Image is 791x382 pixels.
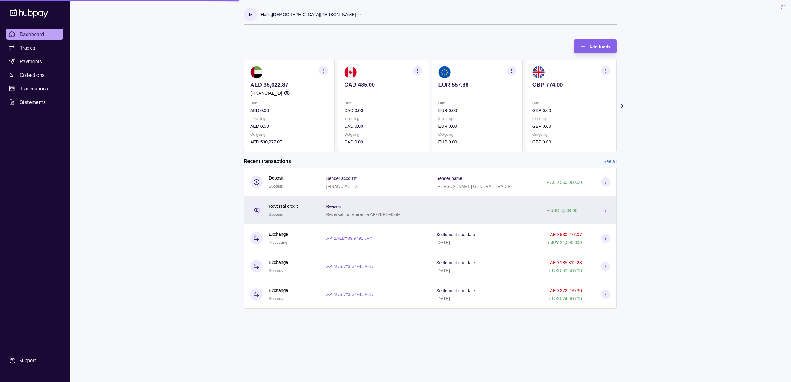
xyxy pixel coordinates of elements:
[547,288,582,293] p: − AED 272,279.30
[344,66,357,78] img: ca
[326,212,400,217] p: Reversal for reference AP-YEFE-455M
[436,184,511,189] p: [PERSON_NAME] GENERAL TRADIN
[6,56,63,67] a: Payments
[547,232,582,237] p: − AED 530,277.07
[6,69,63,81] a: Collections
[334,235,372,242] p: 1 AED = 39.9791 JPY
[334,291,373,298] p: 1 USD = 3.67945 AED
[249,11,253,18] p: M
[344,139,422,145] p: CAD 0.00
[436,296,450,301] p: [DATE]
[6,42,63,53] a: Trades
[438,123,516,130] p: EUR 0.00
[344,81,422,88] p: CAD 485.00
[532,66,545,78] img: gb
[269,184,283,189] span: Success
[326,184,358,189] p: [FINANCIAL_ID]
[344,115,422,122] p: Incoming
[20,98,46,106] span: Statements
[547,240,582,245] p: + JPY 21,200,000
[269,203,298,210] p: Reversal credit
[6,97,63,108] a: Statements
[548,268,582,273] p: + USD 50,500.00
[269,259,288,266] p: Exchange
[532,123,610,130] p: GBP 0.00
[436,232,475,237] p: Settlement due date
[269,287,288,294] p: Exchange
[6,354,63,367] a: Support
[532,81,610,88] p: GBP 774.00
[532,107,610,114] p: GBP 0.00
[20,71,44,79] span: Collections
[326,204,341,209] p: Reason
[438,81,516,88] p: EUR 557.88
[261,11,356,18] p: Hello, [DEMOGRAPHIC_DATA][PERSON_NAME]
[438,115,516,122] p: Incoming
[326,176,356,181] p: Sender account
[574,39,617,53] button: Add funds
[438,66,451,78] img: eu
[438,100,516,106] p: Due
[269,268,283,273] span: Success
[344,107,422,114] p: CAD 0.00
[250,100,328,106] p: Due
[20,44,35,52] span: Trades
[436,240,450,245] p: [DATE]
[438,107,516,114] p: EUR 0.00
[20,85,48,92] span: Transactions
[438,139,516,145] p: EUR 0.00
[532,139,610,145] p: GBP 0.00
[244,158,291,165] h2: Recent transactions
[532,115,610,122] p: Incoming
[438,131,516,138] p: Outgoing
[269,240,287,245] span: Processing
[269,175,283,181] p: Deposit
[532,100,610,106] p: Due
[532,131,610,138] p: Outgoing
[250,139,328,145] p: AED 530,277.07
[547,208,577,213] p: + USD 4,804.00
[344,123,422,130] p: CAD 0.00
[6,83,63,94] a: Transactions
[589,44,611,49] span: Add funds
[548,296,582,301] p: + USD 74,000.00
[269,297,283,301] span: Success
[19,357,36,364] div: Support
[20,31,44,38] span: Dashboard
[436,288,475,293] p: Settlement due date
[6,29,63,40] a: Dashboard
[334,263,373,270] p: 1 USD = 3.67945 AED
[344,131,422,138] p: Outgoing
[250,90,282,97] p: [FINANCIAL_ID]
[250,115,328,122] p: Incoming
[250,66,263,78] img: ae
[269,231,288,238] p: Exchange
[436,268,450,273] p: [DATE]
[436,260,475,265] p: Settlement due date
[344,100,422,106] p: Due
[250,81,328,88] p: AED 35,622.87
[20,58,42,65] span: Payments
[436,176,462,181] p: Sender name
[250,123,328,130] p: AED 0.00
[250,107,328,114] p: AED 0.00
[603,158,617,165] a: See all
[547,260,582,265] p: − AED 185,812.23
[269,212,283,217] span: Success
[250,131,328,138] p: Outgoing
[547,180,582,185] p: + AED 550,000.00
